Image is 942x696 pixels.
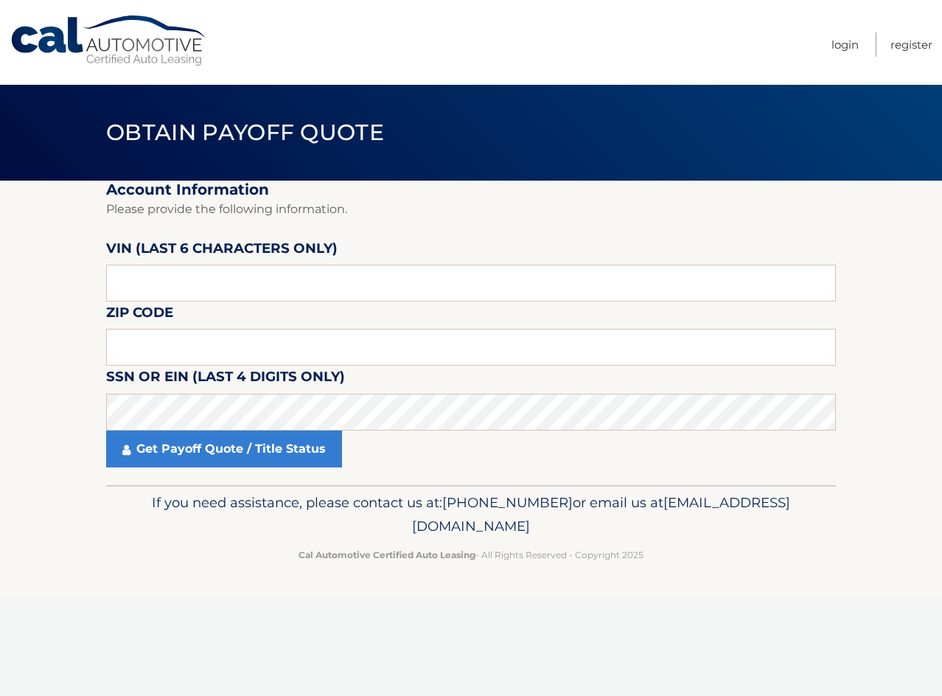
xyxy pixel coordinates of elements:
[106,181,836,199] h2: Account Information
[831,32,859,57] a: Login
[890,32,932,57] a: Register
[116,491,826,538] p: If you need assistance, please contact us at: or email us at
[299,549,475,560] strong: Cal Automotive Certified Auto Leasing
[106,366,345,393] label: SSN or EIN (last 4 digits only)
[116,547,826,563] p: - All Rights Reserved - Copyright 2025
[106,199,836,220] p: Please provide the following information.
[106,237,338,265] label: VIN (last 6 characters only)
[106,302,173,329] label: Zip Code
[106,119,384,146] span: Obtain Payoff Quote
[106,431,342,467] a: Get Payoff Quote / Title Status
[10,15,209,67] a: Cal Automotive
[442,494,573,511] span: [PHONE_NUMBER]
